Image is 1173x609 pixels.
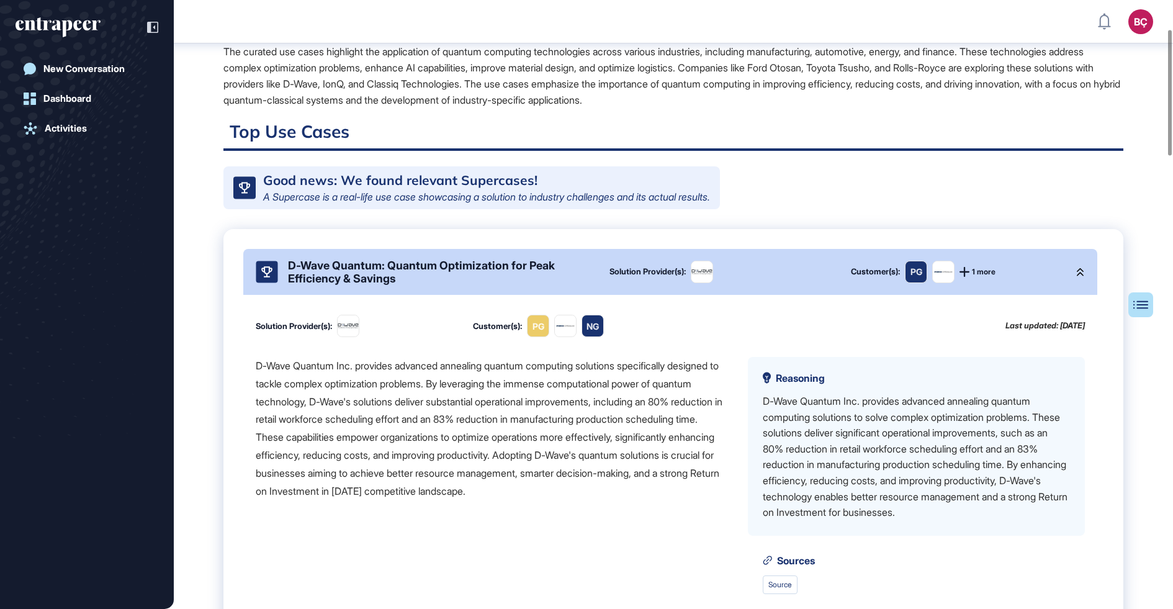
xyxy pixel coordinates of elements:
a: Source [763,575,798,594]
div: PG [533,320,544,333]
a: New Conversation [16,56,158,81]
div: Solution Provider(s): [256,322,332,330]
div: Solution Provider(s): [609,268,686,276]
div: Customer(s): [851,268,900,276]
a: Activities [16,116,158,141]
span: 1 more [972,268,995,276]
div: D-Wave Quantum Inc. provides advanced annealing quantum computing solutions to solve complex opti... [763,394,1070,521]
img: image [691,269,712,274]
div: PG [910,265,922,278]
h2: Top Use Cases [223,120,1123,151]
img: image [338,323,359,328]
div: Activities [45,123,87,134]
img: Ford Otosan-logo [933,261,954,282]
button: BÇ [1128,9,1153,34]
div: Good news: We found relevant Supercases! [263,174,537,187]
div: The curated use cases highlight the application of quantum computing technologies across various ... [223,43,1123,108]
img: Ford Otosan-logo [555,315,576,336]
div: D-Wave Quantum Inc. provides advanced annealing quantum computing solutions specifically designed... [256,357,728,500]
div: NG [586,320,599,333]
span: Sources [777,556,815,566]
div: Dashboard [43,93,91,104]
span: Reasoning [776,373,825,383]
a: Dashboard [16,86,158,111]
div: A Supercase is a real-life use case showcasing a solution to industry challenges and its actual r... [263,192,710,202]
div: entrapeer-logo [16,17,101,37]
div: New Conversation [43,63,125,74]
div: Customer(s): [473,322,522,330]
div: D-Wave Quantum: Quantum Optimization for Peak Efficiency & Savings [288,259,590,285]
div: Last updated: [DATE] [1005,321,1085,330]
